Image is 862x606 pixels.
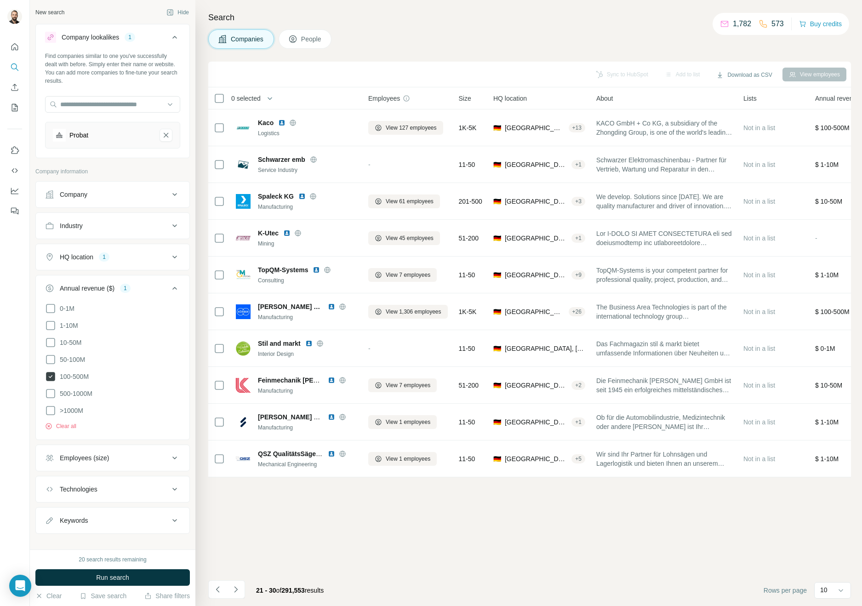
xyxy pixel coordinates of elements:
[459,160,475,169] span: 11-50
[743,198,775,205] span: Not in a list
[283,229,291,237] img: LinkedIn logo
[368,94,400,103] span: Employees
[569,308,585,316] div: + 26
[278,119,285,126] img: LinkedIn logo
[743,345,775,352] span: Not in a list
[743,271,775,279] span: Not in a list
[45,422,76,430] button: Clear all
[227,580,245,599] button: Navigate to next page
[493,197,501,206] span: 🇩🇪
[368,268,437,282] button: View 7 employees
[571,197,585,206] div: + 3
[258,450,342,457] span: QSZ QualitätsSägeZentrum
[36,478,189,500] button: Technologies
[596,229,732,247] span: Lor I-DOLO SI AMET CONSECTETURA eli sed doeiusmodtemp inc utlaboreetdolore Magnaaliq- eni Adminim...
[459,344,475,353] span: 11-50
[743,124,775,131] span: Not in a list
[258,460,357,469] div: Mechanical Engineering
[815,94,860,103] span: Annual revenue
[505,417,568,427] span: [GEOGRAPHIC_DATA], [GEOGRAPHIC_DATA]|[GEOGRAPHIC_DATA]|[GEOGRAPHIC_DATA]
[258,155,305,164] span: Schwarzer emb
[386,234,434,242] span: View 45 employees
[815,308,850,315] span: $ 100-500M
[368,305,448,319] button: View 1,306 employees
[60,485,97,494] div: Technologies
[386,418,430,426] span: View 1 employees
[258,339,301,348] span: Stil and markt
[56,355,85,364] span: 50-100M
[258,129,357,137] div: Logistics
[160,6,195,19] button: Hide
[459,197,482,206] span: 201-500
[596,192,732,211] span: We develop. Solutions since [DATE]. We are quality manufacturer and driver of innovation. The dem...
[258,276,357,285] div: Consulting
[69,131,88,140] div: Probat
[36,215,189,237] button: Industry
[236,378,251,393] img: Logo of Feinmechanik Lothar Kahl
[493,454,501,463] span: 🇩🇪
[7,203,22,219] button: Feedback
[231,34,264,44] span: Companies
[256,587,324,594] span: results
[386,381,430,389] span: View 7 employees
[571,381,585,389] div: + 2
[596,339,732,358] span: Das Fachmagazin stil & markt bietet umfassende Informationen über Neuheiten und Trends aus den Be...
[459,234,479,243] span: 51-200
[505,344,585,353] span: [GEOGRAPHIC_DATA], [GEOGRAPHIC_DATA]
[56,321,78,330] span: 1-10M
[236,268,251,282] img: Logo of TopQM-Systems
[596,303,732,321] span: The Business Area Technologies is part of the international technology group [PERSON_NAME], with ...
[208,11,851,24] h4: Search
[36,277,189,303] button: Annual revenue ($)1
[505,454,568,463] span: [GEOGRAPHIC_DATA], [GEOGRAPHIC_DATA]|[GEOGRAPHIC_DATA]|[GEOGRAPHIC_DATA]
[505,307,565,316] span: [GEOGRAPHIC_DATA], [GEOGRAPHIC_DATA]
[368,415,437,429] button: View 1 employees
[9,575,31,597] div: Open Intercom Messenger
[160,129,172,142] button: Probat-remove-button
[236,157,251,172] img: Logo of Schwarzer emb
[368,161,371,168] span: -
[571,160,585,169] div: + 1
[236,415,251,429] img: Logo of Schicktanz Sohland/Spree
[386,124,437,132] span: View 127 employees
[368,452,437,466] button: View 1 employees
[236,341,251,356] img: Logo of Stil and markt
[815,124,850,131] span: $ 100-500M
[569,124,585,132] div: + 13
[596,266,732,284] span: TopQM-Systems is your competent partner for professional quality, project, production, and suppli...
[493,417,501,427] span: 🇩🇪
[258,313,357,321] div: Manufacturing
[493,234,501,243] span: 🇩🇪
[258,166,357,174] div: Service Industry
[256,587,276,594] span: 21 - 30
[45,52,180,85] div: Find companies similar to one you've successfully dealt with before. Simply enter their name or w...
[368,121,443,135] button: View 127 employees
[815,382,842,389] span: $ 10-50M
[36,183,189,206] button: Company
[743,161,775,168] span: Not in a list
[258,302,323,311] span: [PERSON_NAME] Technologies
[505,234,568,243] span: [GEOGRAPHIC_DATA], [GEOGRAPHIC_DATA]
[258,203,357,211] div: Manufacturing
[459,307,477,316] span: 1K-5K
[7,162,22,179] button: Use Surfe API
[258,265,308,274] span: TopQM-Systems
[236,304,251,319] img: Logo of Körber Technologies
[596,376,732,394] span: Die Feinmechanik [PERSON_NAME] GmbH ist seit 1945 ein erfolgreiches mittelständisches Unternehmen...
[505,160,568,169] span: [GEOGRAPHIC_DATA], [GEOGRAPHIC_DATA]|[GEOGRAPHIC_DATA]
[56,389,92,398] span: 500-1000M
[62,33,119,42] div: Company lookalikes
[596,155,732,174] span: Schwarzer Elektromaschinenbau - Partner für Vertrieb, Wartung und Reparatur in den Bereichen: Ant...
[596,413,732,431] span: Ob für die Automobilindustrie, Medizintechnik oder andere [PERSON_NAME] ist Ihr verlässlicher Par...
[505,270,568,280] span: [GEOGRAPHIC_DATA], [GEOGRAPHIC_DATA]
[281,587,305,594] span: 291,553
[236,231,251,246] img: Logo of K-Utec
[258,387,357,395] div: Manufacturing
[236,194,251,209] img: Logo of Spaleck KG
[764,586,807,595] span: Rows per page
[743,418,775,426] span: Not in a list
[493,344,501,353] span: 🇩🇪
[459,454,475,463] span: 11-50
[815,161,839,168] span: $ 1-10M
[493,94,527,103] span: HQ location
